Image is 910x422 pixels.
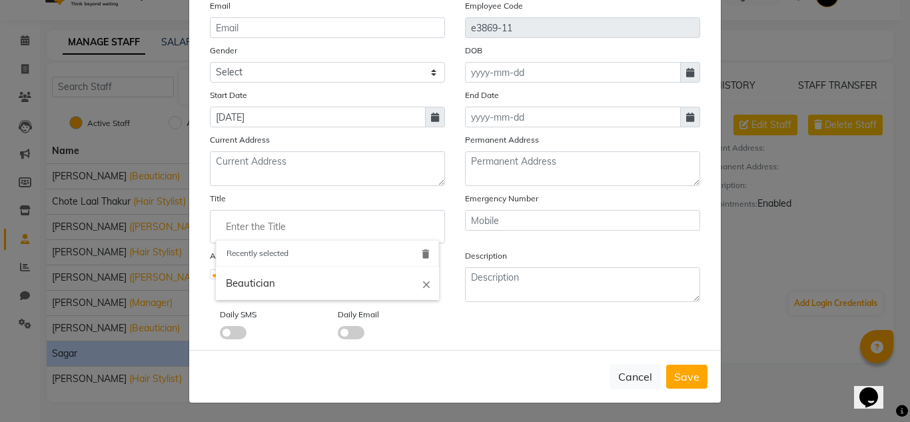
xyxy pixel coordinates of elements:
a: Beautician [216,267,439,301]
i: Delete [420,248,432,260]
iframe: chat widget [854,369,897,409]
i: Close [420,278,432,290]
div: Recently selected [227,247,428,259]
input: Enter the Title [216,213,439,240]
